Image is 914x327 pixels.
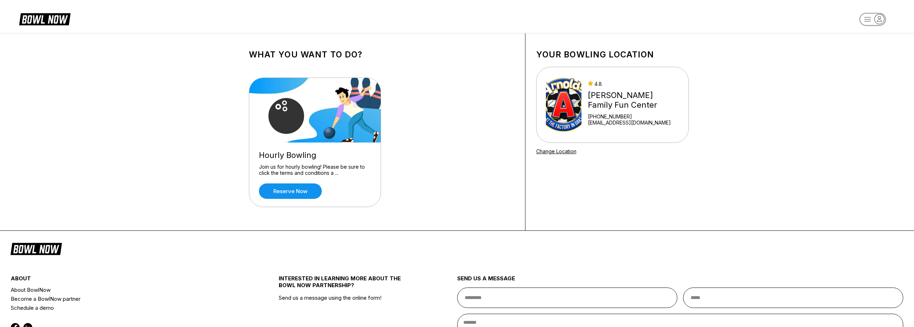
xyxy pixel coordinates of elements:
[588,113,679,120] div: [PHONE_NUMBER]
[536,148,576,154] a: Change Location
[536,50,689,60] h1: Your bowling location
[249,78,381,143] img: Hourly Bowling
[11,303,234,312] a: Schedule a demo
[279,275,413,294] div: INTERESTED IN LEARNING MORE ABOUT THE BOWL NOW PARTNERSHIP?
[11,275,234,285] div: about
[259,183,322,199] a: Reserve now
[259,150,371,160] div: Hourly Bowling
[546,78,582,132] img: Arnold's Family Fun Center
[588,90,679,110] div: [PERSON_NAME] Family Fun Center
[249,50,514,60] h1: What you want to do?
[588,120,679,126] a: [EMAIL_ADDRESS][DOMAIN_NAME]
[11,294,234,303] a: Become a BowlNow partner
[588,81,679,87] div: 4.8
[11,285,234,294] a: About BowlNow
[259,164,371,176] div: Join us for hourly bowling! Please be sure to click the terms and conditions a ...
[457,275,904,288] div: send us a message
